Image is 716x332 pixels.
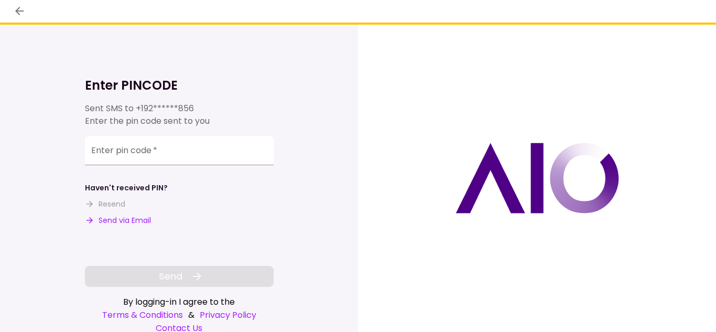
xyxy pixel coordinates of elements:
[85,215,151,226] button: Send via Email
[85,199,125,210] button: Resend
[85,77,274,94] h1: Enter PINCODE
[10,2,28,20] button: back
[85,102,274,127] div: Sent SMS to Enter the pin code sent to you
[85,295,274,308] div: By logging-in I agree to the
[455,143,619,213] img: AIO logo
[85,266,274,287] button: Send
[200,308,256,322] a: Privacy Policy
[85,308,274,322] div: &
[85,183,168,194] div: Haven't received PIN?
[102,308,183,322] a: Terms & Conditions
[159,269,182,283] span: Send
